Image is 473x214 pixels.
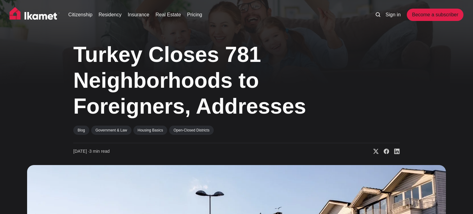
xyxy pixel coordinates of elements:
a: Become a subscriber [407,9,463,21]
a: Residency [99,11,122,18]
a: Government & Law [91,126,131,135]
a: Share on Linkedin [389,148,400,155]
a: Pricing [187,11,202,18]
a: Housing Basics [133,126,168,135]
span: [DATE] ∙ [73,149,89,154]
a: Share on X [368,148,379,155]
h1: Turkey Closes 781 Neighborhoods to Foreigners, Addresses [73,42,338,119]
a: Citizenship [68,11,92,18]
a: Open-Closed Districts [169,126,214,135]
time: 3 min read [73,148,110,155]
a: Sign in [386,11,401,18]
img: Ikamet home [10,7,60,22]
a: Blog [73,126,89,135]
a: Real Estate [156,11,181,18]
a: Insurance [128,11,149,18]
a: Share on Facebook [379,148,389,155]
